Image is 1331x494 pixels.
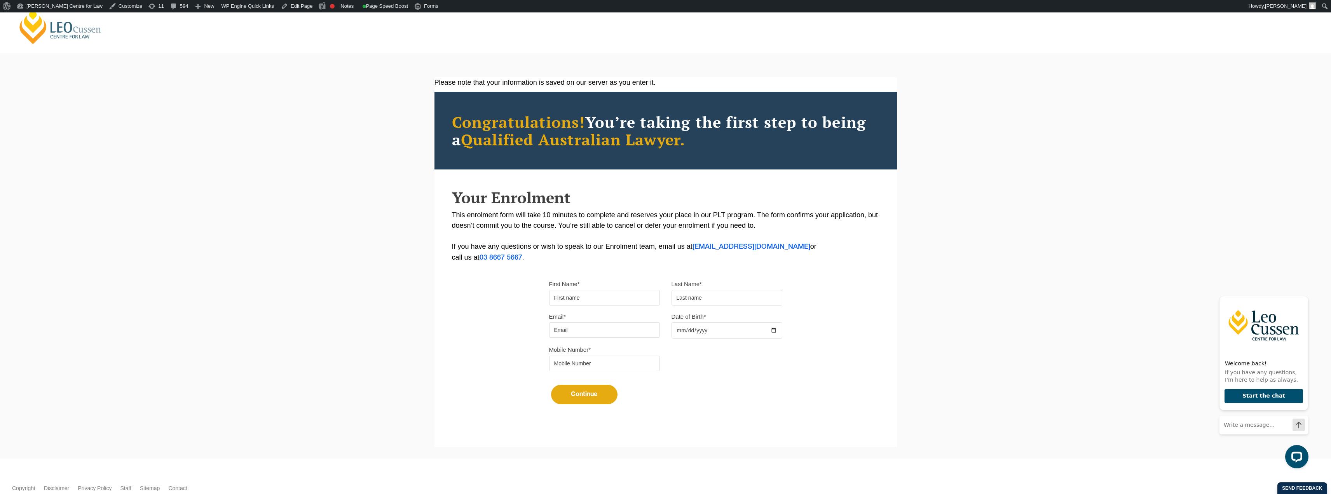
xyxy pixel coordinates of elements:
div: Please note that your information is saved on our server as you enter it. [434,77,897,88]
a: Copyright [12,484,35,492]
iframe: LiveChat chat widget [1213,281,1312,475]
input: Email [549,322,660,338]
span: [PERSON_NAME] [1265,3,1307,9]
a: [PERSON_NAME] Centre for Law [17,9,103,45]
a: Contact [168,484,187,492]
a: Disclaimer [44,484,69,492]
input: Mobile Number [549,356,660,371]
a: 03 8667 5667 [480,255,522,261]
a: Staff [120,484,131,492]
div: Focus keyphrase not set [330,4,335,9]
span: Congratulations! [452,112,585,132]
label: Date of Birth* [672,313,706,321]
a: [EMAIL_ADDRESS][DOMAIN_NAME] [693,244,810,250]
input: First name [549,290,660,305]
a: Sitemap [140,484,160,492]
p: This enrolment form will take 10 minutes to complete and reserves your place in our PLT program. ... [452,210,879,263]
label: Mobile Number* [549,346,591,354]
label: Last Name* [672,280,702,288]
label: First Name* [549,280,580,288]
a: Privacy Policy [78,484,112,492]
span: Qualified Australian Lawyer. [461,129,686,150]
label: Email* [549,313,566,321]
h2: Your Enrolment [452,189,879,206]
button: Continue [551,385,618,404]
h2: You’re taking the first step to being a [452,113,879,148]
input: Last name [672,290,782,305]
